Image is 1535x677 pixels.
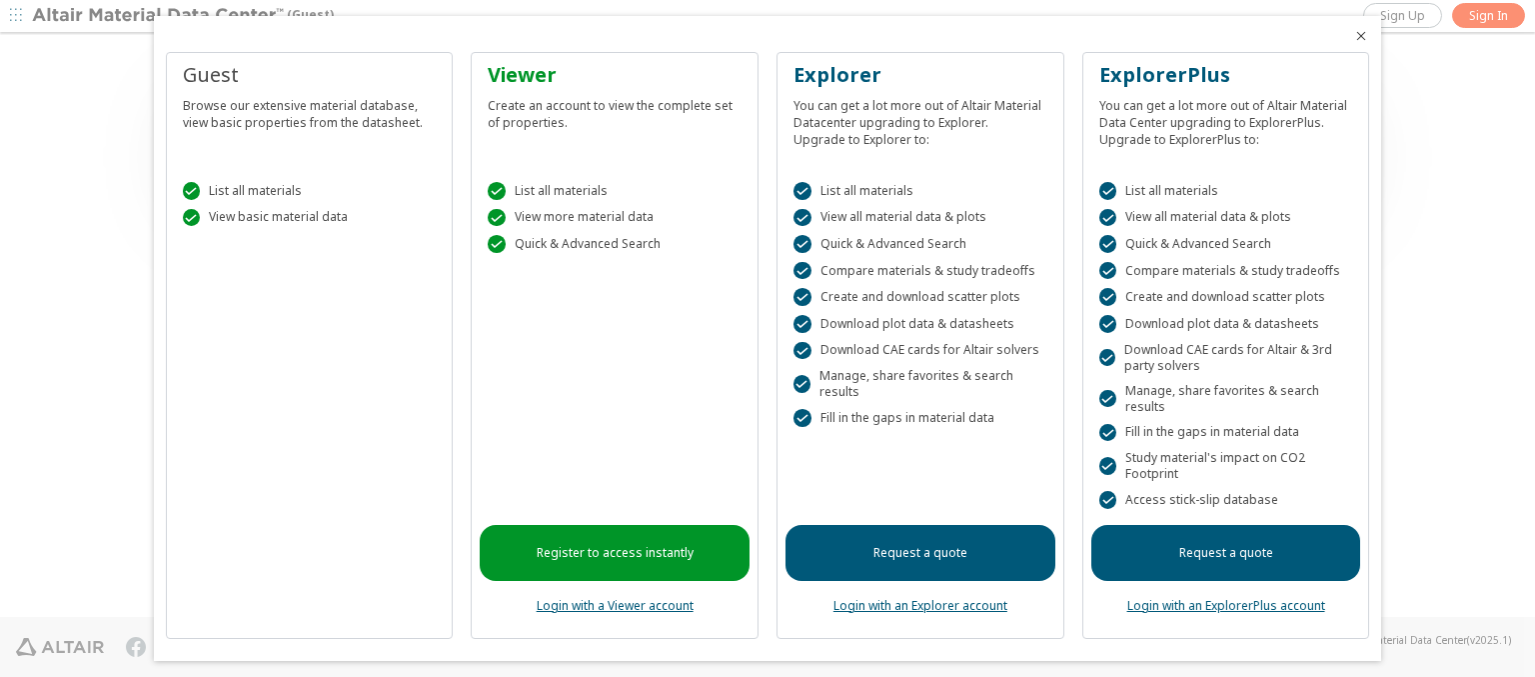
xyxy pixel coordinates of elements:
[1099,491,1353,509] div: Access stick-slip database
[793,315,1047,333] div: Download plot data & datasheets
[793,368,1047,400] div: Manage, share favorites & search results
[488,209,506,227] div: 
[1099,450,1353,482] div: Study material's impact on CO2 Footprint
[1099,491,1117,509] div: 
[1099,182,1353,200] div: List all materials
[1099,235,1353,253] div: Quick & Advanced Search
[488,182,742,200] div: List all materials
[1099,349,1115,367] div: 
[183,89,437,131] div: Browse our extensive material database, view basic properties from the datasheet.
[488,89,742,131] div: Create an account to view the complete set of properties.
[785,525,1055,581] a: Request a quote
[1099,424,1353,442] div: Fill in the gaps in material data
[1099,235,1117,253] div: 
[833,597,1007,614] a: Login with an Explorer account
[1099,315,1353,333] div: Download plot data & datasheets
[793,342,1047,360] div: Download CAE cards for Altair solvers
[1099,209,1117,227] div: 
[793,182,1047,200] div: List all materials
[1099,209,1353,227] div: View all material data & plots
[793,315,811,333] div: 
[793,61,1047,89] div: Explorer
[1353,28,1369,44] button: Close
[1099,315,1117,333] div: 
[183,209,437,227] div: View basic material data
[793,288,811,306] div: 
[793,288,1047,306] div: Create and download scatter plots
[793,262,1047,280] div: Compare materials & study tradeoffs
[793,409,811,427] div: 
[488,235,742,253] div: Quick & Advanced Search
[793,375,810,393] div: 
[183,209,201,227] div: 
[1099,390,1116,408] div: 
[488,209,742,227] div: View more material data
[1099,288,1353,306] div: Create and download scatter plots
[488,182,506,200] div: 
[1099,288,1117,306] div: 
[793,209,811,227] div: 
[183,61,437,89] div: Guest
[793,262,811,280] div: 
[183,182,437,200] div: List all materials
[1099,89,1353,148] div: You can get a lot more out of Altair Material Data Center upgrading to ExplorerPlus. Upgrade to E...
[1099,182,1117,200] div: 
[793,235,811,253] div: 
[1127,597,1325,614] a: Login with an ExplorerPlus account
[1099,424,1117,442] div: 
[793,342,811,360] div: 
[1099,383,1353,415] div: Manage, share favorites & search results
[1099,262,1353,280] div: Compare materials & study tradeoffs
[488,235,506,253] div: 
[793,409,1047,427] div: Fill in the gaps in material data
[793,89,1047,148] div: You can get a lot more out of Altair Material Datacenter upgrading to Explorer. Upgrade to Explor...
[1099,342,1353,374] div: Download CAE cards for Altair & 3rd party solvers
[480,525,750,581] a: Register to access instantly
[537,597,694,614] a: Login with a Viewer account
[1099,457,1116,475] div: 
[488,61,742,89] div: Viewer
[1091,525,1361,581] a: Request a quote
[1099,61,1353,89] div: ExplorerPlus
[183,182,201,200] div: 
[793,182,811,200] div: 
[793,209,1047,227] div: View all material data & plots
[793,235,1047,253] div: Quick & Advanced Search
[1099,262,1117,280] div: 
